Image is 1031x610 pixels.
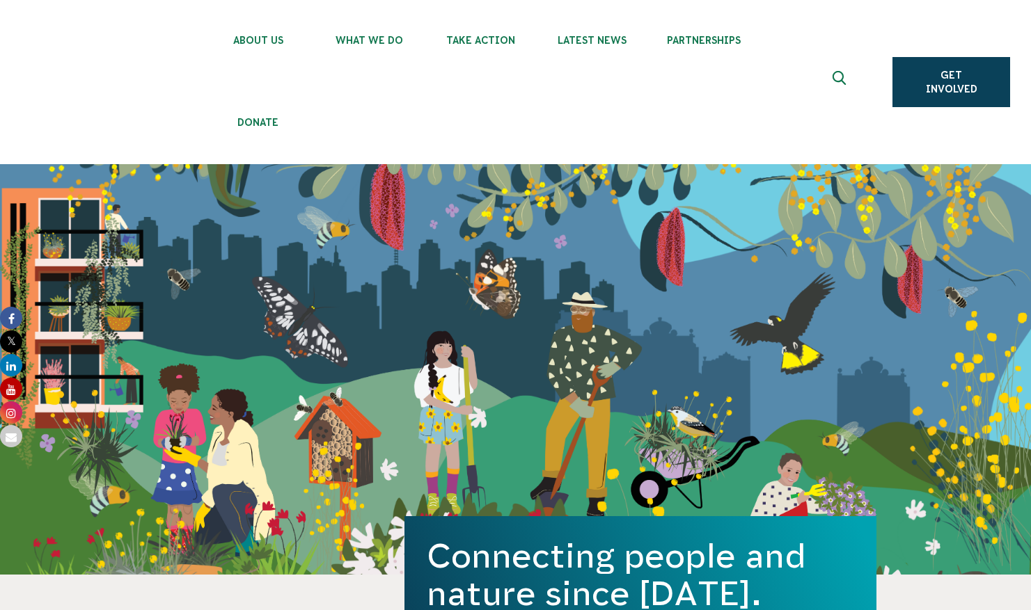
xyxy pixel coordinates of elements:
[648,35,760,46] span: Partnerships
[537,35,648,46] span: Latest News
[824,65,858,99] button: Expand search box Close search box
[203,117,314,128] span: Donate
[425,35,537,46] span: Take Action
[833,71,850,93] span: Expand search box
[314,35,425,46] span: What We Do
[892,57,1010,107] a: Get Involved
[203,35,314,46] span: About Us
